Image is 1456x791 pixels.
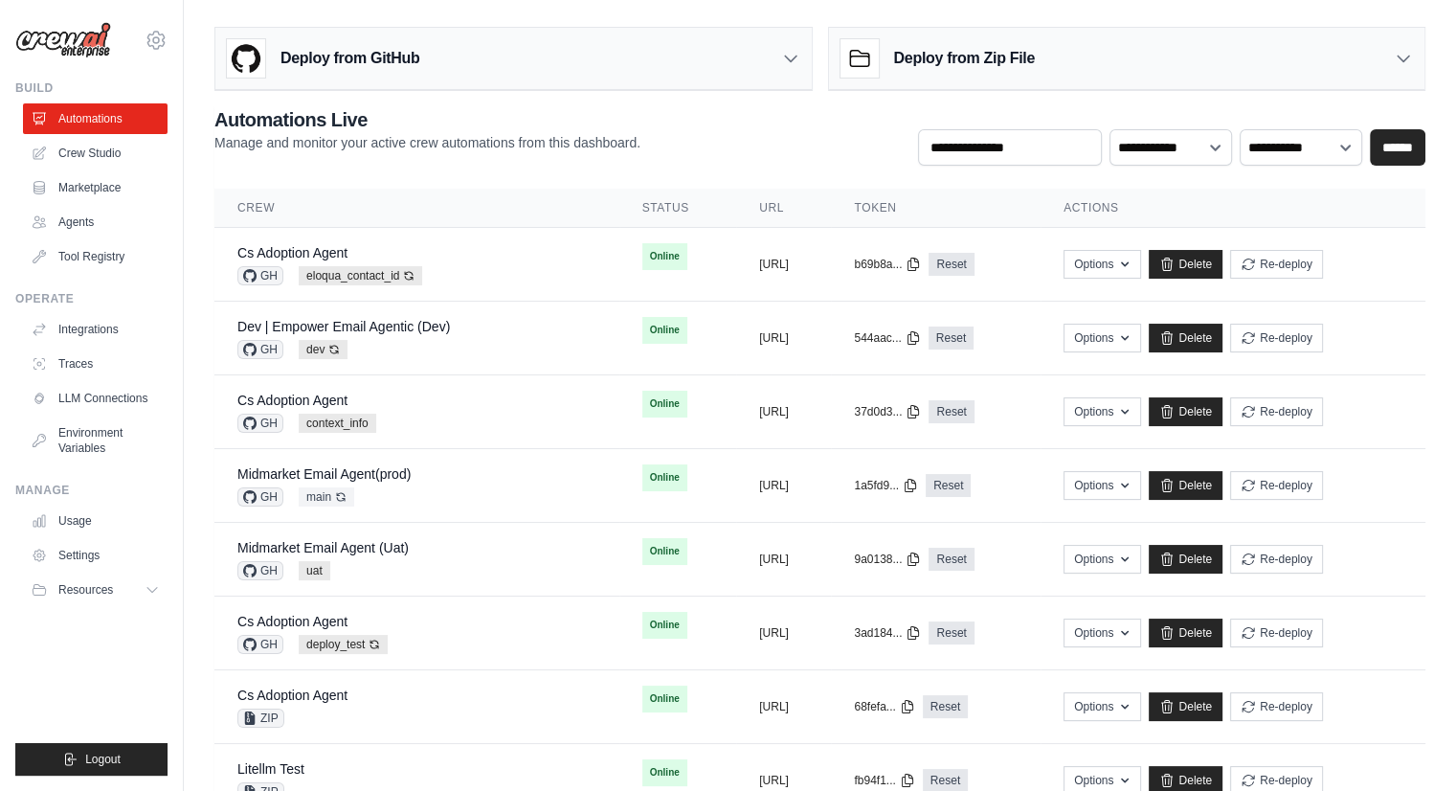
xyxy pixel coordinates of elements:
th: URL [736,189,831,228]
div: Operate [15,291,168,306]
a: Automations [23,103,168,134]
h3: Deploy from GitHub [280,47,419,70]
button: 9a0138... [854,552,921,567]
button: Re-deploy [1230,397,1323,426]
th: Status [619,189,737,228]
span: Online [642,243,687,270]
span: uat [299,561,330,580]
span: Logout [85,752,121,767]
button: Options [1064,545,1141,574]
button: Re-deploy [1230,324,1323,352]
th: Crew [214,189,619,228]
button: Options [1064,324,1141,352]
span: GH [237,266,283,285]
a: Reset [929,400,974,423]
h3: Deploy from Zip File [894,47,1035,70]
span: context_info [299,414,376,433]
span: GH [237,487,283,507]
a: Cs Adoption Agent [237,245,347,260]
a: Cs Adoption Agent [237,393,347,408]
h2: Automations Live [214,106,640,133]
span: deploy_test [299,635,388,654]
span: GH [237,561,283,580]
button: Logout [15,743,168,776]
span: Online [642,759,687,786]
a: Cs Adoption Agent [237,614,347,629]
span: Online [642,538,687,565]
a: Midmarket Email Agent(prod) [237,466,411,482]
a: Midmarket Email Agent (Uat) [237,540,409,555]
a: Environment Variables [23,418,168,463]
a: Traces [23,349,168,379]
a: Reset [926,474,971,497]
a: Usage [23,506,168,536]
img: GitHub Logo [227,39,265,78]
a: Delete [1149,619,1222,647]
button: Options [1064,250,1141,279]
span: Online [642,391,687,418]
a: Tool Registry [23,241,168,272]
span: Online [642,317,687,344]
a: Reset [929,327,974,350]
button: Re-deploy [1230,250,1323,279]
button: Options [1064,692,1141,721]
th: Actions [1041,189,1425,228]
span: GH [237,340,283,359]
a: Marketplace [23,172,168,203]
button: fb94f1... [854,773,914,788]
a: Litellm Test [237,761,304,777]
button: Options [1064,619,1141,647]
button: 544aac... [854,330,920,346]
span: GH [237,635,283,654]
img: Logo [15,22,111,58]
th: Token [831,189,1041,228]
a: Delete [1149,397,1222,426]
button: 68fefa... [854,699,914,714]
a: Reset [923,695,968,718]
span: Online [642,612,687,639]
a: Cs Adoption Agent [237,688,347,703]
span: Online [642,464,687,491]
a: Delete [1149,250,1222,279]
a: Delete [1149,471,1222,500]
span: GH [237,414,283,433]
a: Crew Studio [23,138,168,169]
a: Agents [23,207,168,237]
a: Delete [1149,545,1222,574]
span: dev [299,340,347,359]
span: ZIP [237,709,284,728]
a: Settings [23,540,168,571]
button: Re-deploy [1230,692,1323,721]
a: Dev | Empower Email Agentic (Dev) [237,319,450,334]
span: Online [642,686,687,712]
button: Re-deploy [1230,471,1323,500]
span: main [299,487,354,507]
span: Resources [58,582,113,598]
button: 1a5fd9... [854,478,918,493]
span: eloqua_contact_id [299,266,422,285]
button: Re-deploy [1230,545,1323,574]
a: Delete [1149,324,1222,352]
button: Re-deploy [1230,619,1323,647]
button: 37d0d3... [854,404,921,419]
button: Options [1064,397,1141,426]
a: Delete [1149,692,1222,721]
a: Reset [929,621,974,644]
button: Resources [23,575,168,605]
a: Reset [929,548,974,571]
p: Manage and monitor your active crew automations from this dashboard. [214,133,640,152]
button: b69b8a... [854,257,921,272]
button: 3ad184... [854,625,921,641]
a: Integrations [23,314,168,345]
a: Reset [929,253,974,276]
button: Options [1064,471,1141,500]
div: Manage [15,483,168,498]
a: LLM Connections [23,383,168,414]
div: Build [15,80,168,96]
